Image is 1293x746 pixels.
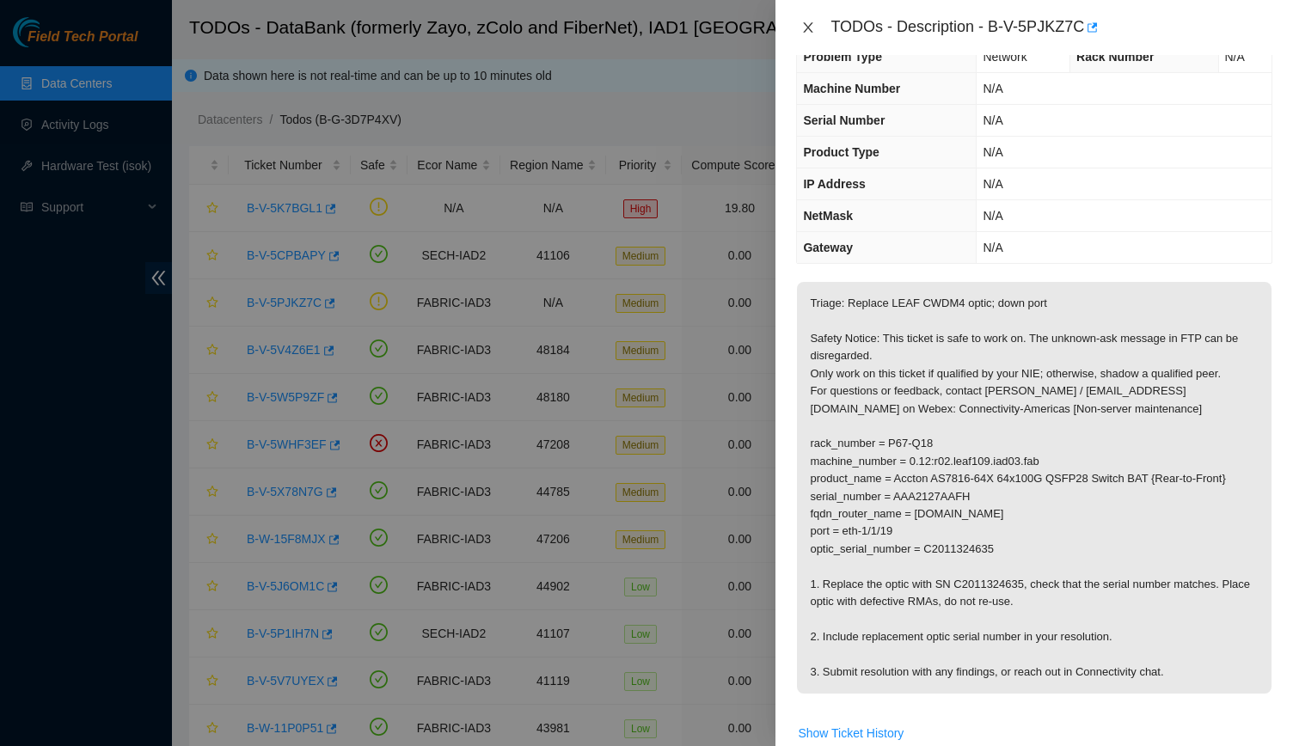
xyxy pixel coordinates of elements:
[983,209,1002,223] span: N/A
[803,177,865,191] span: IP Address
[983,113,1002,127] span: N/A
[803,82,900,95] span: Machine Number
[797,282,1272,694] p: Triage: Replace LEAF CWDM4 optic; down port Safety Notice: This ticket is safe to work on. The un...
[983,241,1002,254] span: N/A
[983,177,1002,191] span: N/A
[801,21,815,34] span: close
[983,82,1002,95] span: N/A
[803,241,853,254] span: Gateway
[1225,50,1245,64] span: N/A
[803,145,879,159] span: Product Type
[983,50,1026,64] span: Network
[803,209,853,223] span: NetMask
[803,113,885,127] span: Serial Number
[983,145,1002,159] span: N/A
[1076,50,1154,64] span: Rack Number
[830,14,1272,41] div: TODOs - Description - B-V-5PJKZ7C
[803,50,882,64] span: Problem Type
[796,20,820,36] button: Close
[798,724,904,743] span: Show Ticket History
